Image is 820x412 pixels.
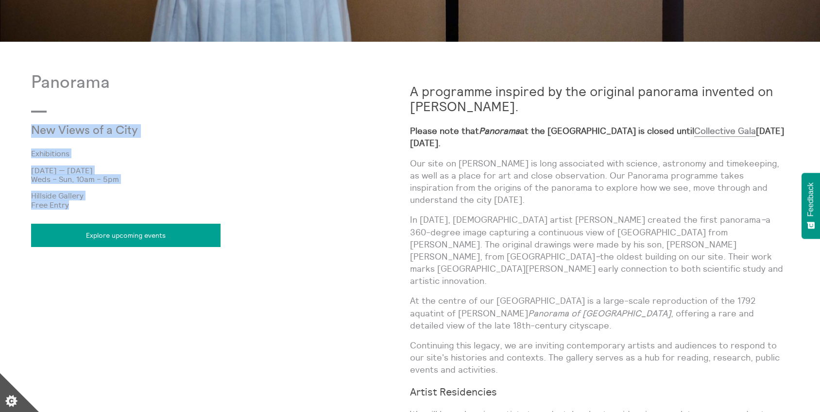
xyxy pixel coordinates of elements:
em: Panorama [479,125,520,136]
p: Hillside Gallery [31,191,410,200]
em: – [761,214,766,225]
p: At the centre of our [GEOGRAPHIC_DATA] is a large-scale reproduction of the 1792 aquatint of [PER... [410,295,789,331]
a: Collective Gala [694,125,756,137]
strong: Artist Residencies [410,385,497,398]
strong: Please note that at the [GEOGRAPHIC_DATA] is closed until [DATE][DATE]. [410,125,784,148]
a: Exhibitions [31,149,394,158]
p: [DATE] — [DATE] [31,166,410,175]
p: Weds – Sun, 10am – 5pm [31,175,410,183]
p: Continuing this legacy, we are inviting contemporary artists and audiences to respond to our site... [410,339,789,376]
strong: A programme inspired by the original panorama invented on [PERSON_NAME]. [410,83,773,115]
p: In [DATE], [DEMOGRAPHIC_DATA] artist [PERSON_NAME] created the first panorama a 360-degree image ... [410,214,789,287]
p: Our site on [PERSON_NAME] is long associated with science, astronomy and timekeeping, as well as ... [410,157,789,206]
em: – [595,251,600,262]
p: Free Entry [31,200,410,209]
p: New Views of a City [31,124,284,138]
span: Feedback [806,182,815,216]
button: Feedback - Show survey [802,173,820,239]
em: Panorama of [GEOGRAPHIC_DATA] [528,308,671,319]
a: Explore upcoming events [31,224,221,247]
p: Panorama [31,73,410,93]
